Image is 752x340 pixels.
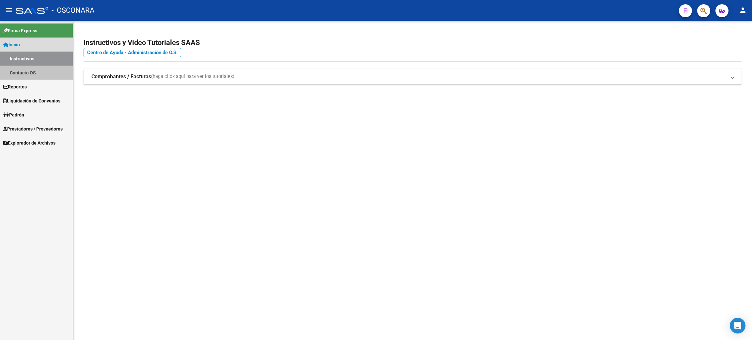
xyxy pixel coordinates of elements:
[739,6,747,14] mat-icon: person
[84,48,181,57] a: Centro de Ayuda - Administración de O.S.
[84,69,742,85] mat-expansion-panel-header: Comprobantes / Facturas(haga click aquí para ver los tutoriales)
[52,3,94,18] span: - OSCONARA
[3,83,27,90] span: Reportes
[730,318,745,333] div: Open Intercom Messenger
[3,97,60,104] span: Liquidación de Convenios
[3,27,37,34] span: Firma Express
[84,37,742,49] h2: Instructivos y Video Tutoriales SAAS
[3,41,20,48] span: Inicio
[3,139,55,147] span: Explorador de Archivos
[91,73,151,80] strong: Comprobantes / Facturas
[3,111,24,118] span: Padrón
[151,73,234,80] span: (haga click aquí para ver los tutoriales)
[5,6,13,14] mat-icon: menu
[3,125,63,132] span: Prestadores / Proveedores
